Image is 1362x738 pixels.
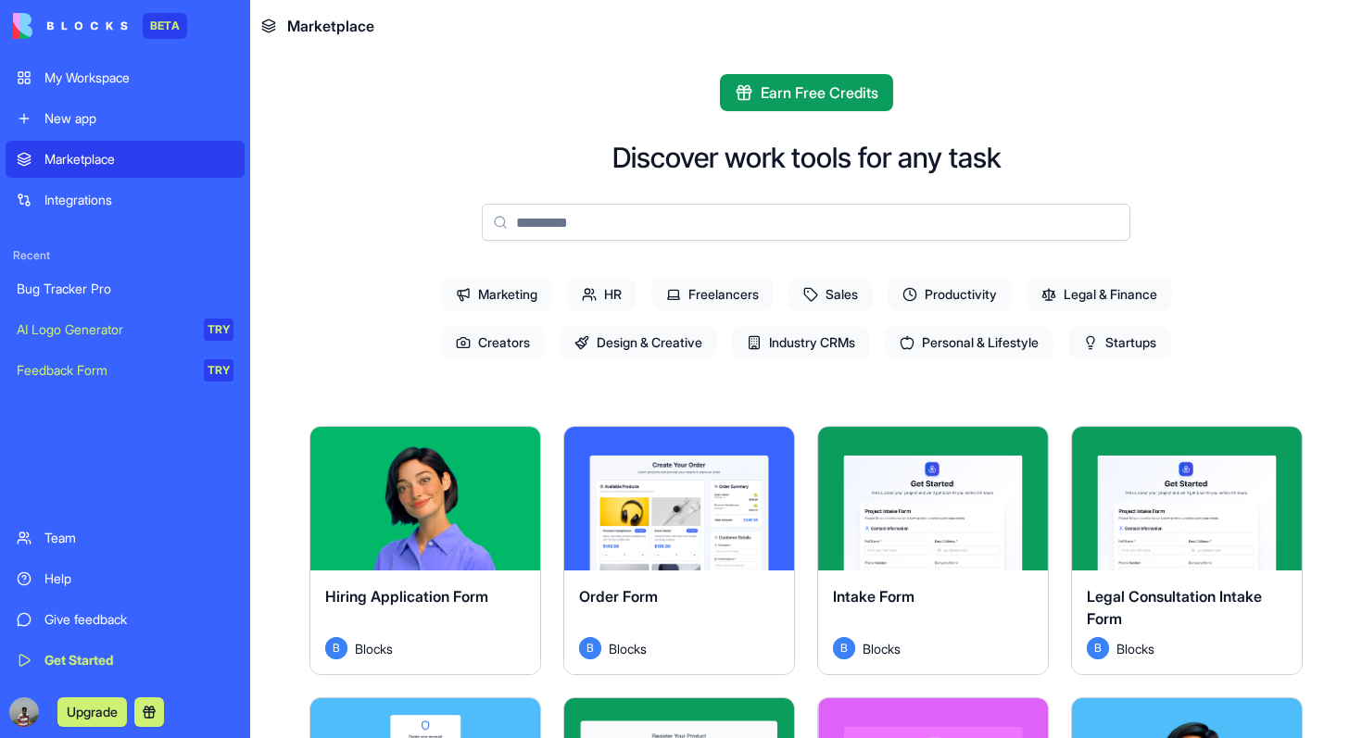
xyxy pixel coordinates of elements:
span: Freelancers [651,278,774,311]
span: Productivity [888,278,1012,311]
div: Get Started [44,651,233,669]
div: Team [44,529,233,547]
img: logo [13,13,128,39]
img: ACg8ocIeA4F1kSB3Y0sH_gJ6W73CEdjnAXv16UemFF3ExaIllVlBI6I4=s96-c [9,697,39,727]
span: Blocks [355,639,393,658]
a: My Workspace [6,59,245,96]
span: Industry CRMs [732,326,870,359]
a: Team [6,519,245,557]
span: Sales [788,278,873,311]
div: AI Logo Generator [17,320,191,339]
a: Bug Tracker Pro [6,270,245,307]
span: Recent [6,248,245,263]
span: Personal & Lifestyle [885,326,1053,359]
span: HR [567,278,637,311]
span: Hiring Application Form [325,587,488,606]
span: Design & Creative [560,326,717,359]
div: Help [44,569,233,588]
div: TRY [204,319,233,341]
div: My Workspace [44,69,233,87]
div: TRY [204,359,233,382]
span: Marketing [441,278,552,311]
a: Upgrade [57,702,127,720]
span: Intake Form [833,587,914,606]
a: Help [6,560,245,597]
a: Intake FormBBlocks [817,426,1049,675]
div: Bug Tracker Pro [17,280,233,298]
button: Earn Free Credits [720,74,893,111]
a: Marketplace [6,141,245,178]
span: Startups [1068,326,1171,359]
a: Feedback FormTRY [6,352,245,389]
a: BETA [13,13,187,39]
span: Blocks [863,639,901,658]
a: New app [6,100,245,137]
div: Feedback Form [17,361,191,380]
a: Legal Consultation Intake FormBBlocks [1071,426,1303,675]
span: Blocks [609,639,647,658]
a: Hiring Application FormBBlocks [309,426,541,675]
a: AI Logo GeneratorTRY [6,311,245,348]
h2: Discover work tools for any task [612,141,1001,174]
span: Blocks [1116,639,1154,658]
span: B [833,637,855,659]
span: Creators [441,326,545,359]
a: Get Started [6,642,245,679]
span: Legal Consultation Intake Form [1087,587,1262,628]
span: B [579,637,601,659]
div: Marketplace [44,150,233,169]
span: Marketplace [287,15,374,37]
div: New app [44,109,233,128]
div: BETA [143,13,187,39]
a: Integrations [6,181,245,219]
a: Order FormBBlocks [563,426,795,675]
span: Legal & Finance [1027,278,1172,311]
a: Give feedback [6,601,245,638]
button: Upgrade [57,697,127,727]
span: B [325,637,347,659]
div: Integrations [44,191,233,209]
div: Give feedback [44,610,233,629]
span: Order Form [579,587,658,606]
span: Earn Free Credits [761,81,878,104]
span: B [1087,637,1109,659]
